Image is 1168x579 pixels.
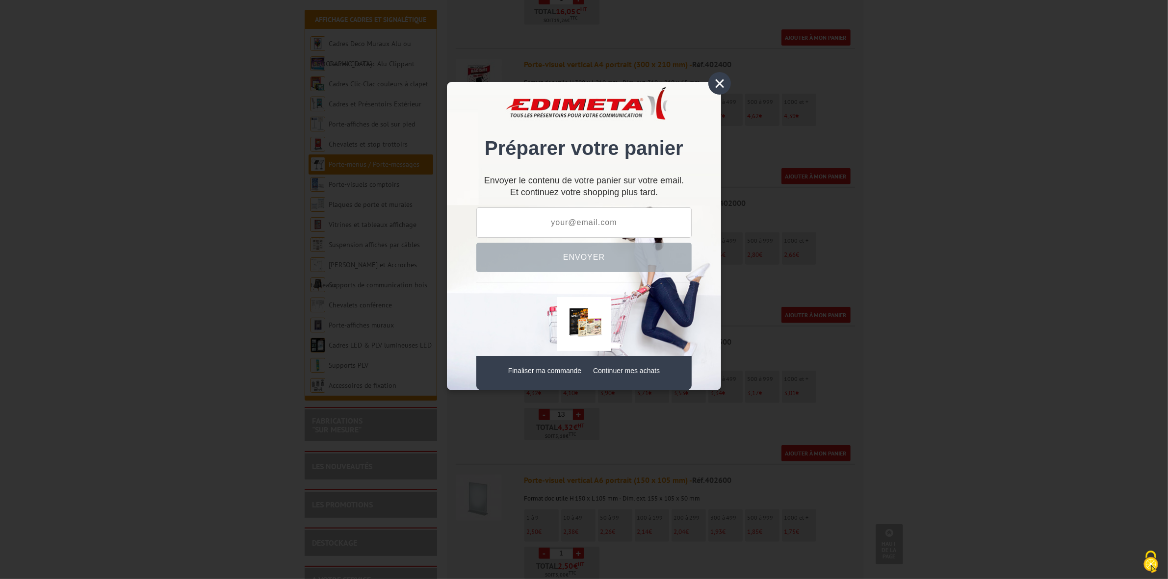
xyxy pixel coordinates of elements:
[476,243,692,272] button: Envoyer
[1139,550,1163,574] img: Cookies (fenêtre modale)
[476,97,692,170] div: Préparer votre panier
[476,179,692,198] div: Et continuez votre shopping plus tard.
[508,367,581,375] a: Finaliser ma commande
[708,72,731,95] div: ×
[476,179,692,182] p: Envoyer le contenu de votre panier sur votre email.
[1134,546,1168,579] button: Cookies (fenêtre modale)
[476,207,692,238] input: your@email.com
[593,367,660,375] a: Continuer mes achats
